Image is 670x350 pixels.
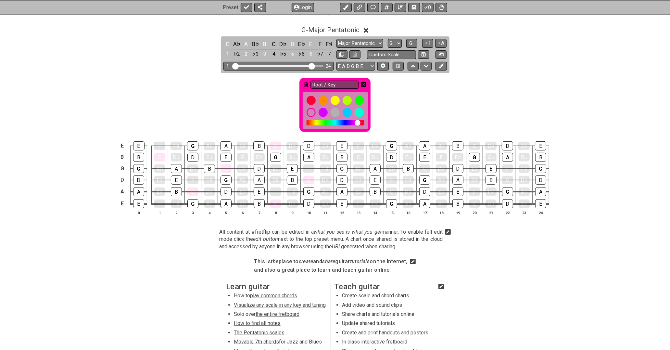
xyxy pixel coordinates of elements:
[419,153,430,162] div: E
[171,187,182,196] div: B
[502,187,513,196] div: G
[326,63,331,69] div: 24
[342,311,435,320] li: Share charts and tutorials online
[445,228,451,236] i: Edit
[251,210,267,216] th: 7
[334,283,436,290] h2: Teach guitar
[353,142,364,150] div: F
[416,210,433,216] th: 17
[251,40,259,48] div: toggle pitch class
[154,176,165,184] div: E♭
[187,176,198,184] div: F
[267,210,284,216] th: 8
[118,198,126,210] td: E
[370,187,381,196] div: B
[320,142,331,150] div: E♭
[171,142,182,150] div: F♯
[402,142,414,150] div: A♭
[237,200,248,208] div: B♭
[260,40,269,48] div: toggle pitch class
[187,199,198,208] div: G
[519,188,530,196] div: A♭
[319,108,328,117] div: #d800ff
[325,40,334,48] div: toggle pitch class
[419,164,430,173] div: C
[535,187,546,196] div: A
[386,199,397,208] div: G
[223,40,232,48] div: toggle pitch class
[469,142,480,150] div: C
[436,176,447,184] div: A♭
[367,210,383,216] th: 14
[343,96,352,105] div: #b6ff00
[288,40,297,48] div: toggle pitch class
[220,141,232,150] div: A
[535,175,546,185] div: D
[254,3,266,12] button: Share Preset
[118,140,126,151] td: E
[406,39,417,48] button: G..
[201,210,218,216] th: 4
[334,210,350,216] th: 12
[518,142,530,150] div: E♭
[436,188,447,196] div: E♭
[403,188,414,196] div: D♭
[516,210,532,216] th: 23
[535,153,546,162] div: B
[532,210,549,216] th: 24
[204,200,215,208] div: A♭
[325,50,334,58] div: toggle scale degree
[307,50,315,58] div: toggle scale degree
[233,40,241,48] div: toggle pitch class
[171,175,182,185] div: E
[154,153,165,162] div: C
[171,200,182,208] div: F♯
[204,176,215,184] div: F♯
[421,62,432,71] button: Move down
[400,210,416,216] th: 16
[353,153,364,162] div: C
[331,108,340,117] div: #b1b1b1
[254,164,265,173] div: D
[133,175,144,185] div: D
[452,175,463,185] div: A
[234,302,326,308] span: Visualize any scale in any key and tuning
[535,141,546,150] div: E
[301,26,360,34] span: G - Major Pentatonic
[486,164,497,173] div: E
[535,199,546,208] div: E
[187,188,198,196] div: C
[251,50,259,58] div: toggle scale degree
[234,292,326,301] li: How to
[171,164,182,173] div: A
[118,174,126,186] td: D
[242,50,250,58] div: toggle scale degree
[187,164,198,173] div: B♭
[469,200,480,208] div: C
[452,164,463,173] div: D
[452,153,463,162] div: F♯
[307,40,315,48] div: toggle pitch class
[535,164,546,173] div: G
[386,164,397,173] div: B♭
[187,141,198,150] div: G
[154,164,165,173] div: A♭
[519,153,530,162] div: B♭
[133,199,144,208] div: E
[221,153,232,162] div: E
[354,3,365,12] button: Add media link
[336,50,348,59] button: Copy
[226,283,328,290] h2: Learn guitar
[287,188,298,196] div: F♯
[393,62,404,71] button: Toggle horizontal chord view
[367,3,379,12] button: Add Text
[219,228,443,250] p: All content at #fretflip can be edited in a manner. To enable full edit mode click the next to th...
[433,210,449,216] th: 18
[303,141,314,150] div: D
[204,188,215,196] div: D♭
[234,339,279,345] span: Movable 7th chords
[279,40,287,48] div: toggle pitch class
[254,266,408,274] h4: and also a great place to learn and teach guitar online.
[320,188,331,196] div: A♭
[287,153,298,162] div: A♭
